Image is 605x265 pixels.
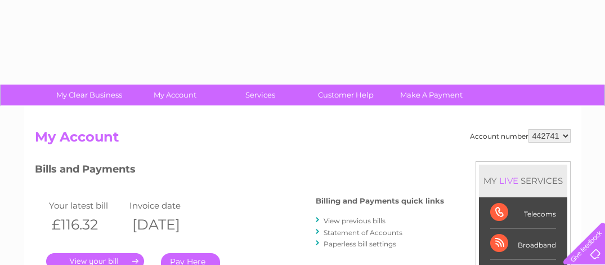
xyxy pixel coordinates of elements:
[470,129,571,143] div: Account number
[46,213,127,236] th: £116.32
[324,240,396,248] a: Paperless bill settings
[479,165,567,197] div: MY SERVICES
[490,197,556,228] div: Telecoms
[385,85,478,105] a: Make A Payment
[46,198,127,213] td: Your latest bill
[214,85,307,105] a: Services
[490,228,556,259] div: Broadband
[299,85,392,105] a: Customer Help
[128,85,221,105] a: My Account
[127,213,208,236] th: [DATE]
[316,197,444,205] h4: Billing and Payments quick links
[35,129,571,151] h2: My Account
[43,85,136,105] a: My Clear Business
[324,228,402,237] a: Statement of Accounts
[324,217,386,225] a: View previous bills
[127,198,208,213] td: Invoice date
[497,175,521,186] div: LIVE
[35,161,444,181] h3: Bills and Payments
